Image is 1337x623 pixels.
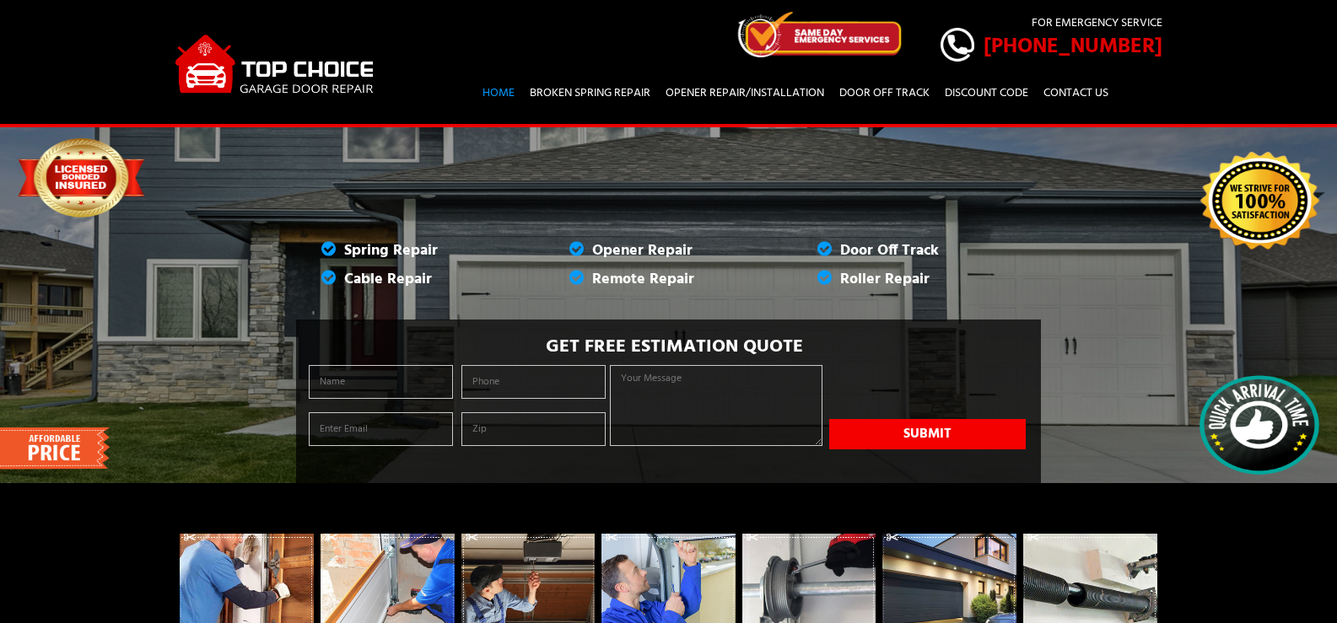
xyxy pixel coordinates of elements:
li: Remote Repair [544,266,792,294]
li: Cable Repair [296,266,544,294]
a: Discount Code [939,78,1034,108]
img: logo.png [175,21,376,103]
li: Opener Repair [544,237,792,266]
p: For Emergency Service [941,14,1162,32]
li: Door Off Track [792,237,1040,266]
a: Door Off track [833,78,935,108]
input: Name [309,365,453,399]
li: Spring Repair [296,237,544,266]
input: Enter Email [309,412,453,446]
a: Broken Spring Repair [524,78,656,108]
a: Contact Us [1038,78,1114,108]
input: Phone [461,365,606,399]
img: icon-top.png [735,12,903,56]
a: Opener Repair/Installation [660,78,830,108]
a: [PHONE_NUMBER] [941,30,1162,64]
li: Roller Repair [792,266,1040,294]
h2: Get Free Estimation Quote [305,336,1033,358]
iframe: reCAPTCHA [829,365,1027,416]
input: Zip [461,412,606,446]
button: Submit [829,419,1026,449]
a: Home [477,78,520,108]
img: call.png [941,28,974,62]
